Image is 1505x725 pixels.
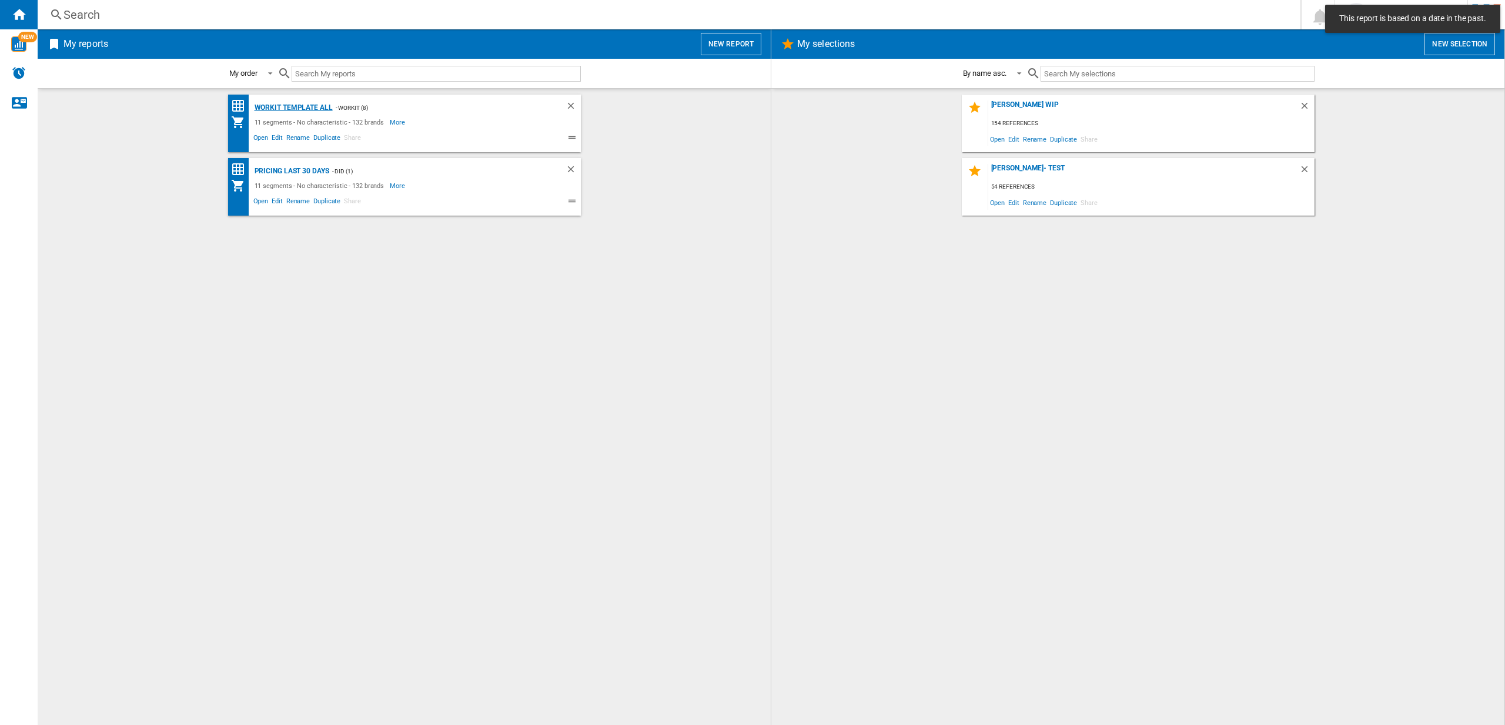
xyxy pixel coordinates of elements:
button: New selection [1424,33,1495,55]
div: Workit Template All [252,100,333,115]
h2: My selections [795,33,857,55]
span: Share [1079,194,1099,210]
div: My order [229,69,257,78]
span: Edit [1006,131,1021,147]
span: Rename [1021,194,1048,210]
span: Rename [1021,131,1048,147]
span: Duplicate [312,132,342,146]
div: 11 segments - No characteristic - 132 brands [252,115,390,129]
div: Delete [1299,100,1315,116]
button: New report [701,33,761,55]
span: Open [988,131,1007,147]
span: Share [1079,131,1099,147]
span: Open [252,196,270,210]
div: Delete [566,100,581,115]
div: By name asc. [963,69,1007,78]
h2: My reports [61,33,111,55]
span: Rename [285,196,312,210]
div: 11 segments - No characteristic - 132 brands [252,179,390,193]
div: Search [63,6,1270,23]
div: Pricing Last 30 days [252,164,329,179]
img: alerts-logo.svg [12,66,26,80]
span: Duplicate [312,196,342,210]
span: NEW [18,32,37,42]
div: Delete [566,164,581,179]
div: Delete [1299,164,1315,180]
div: Price Matrix [231,99,252,113]
span: Edit [270,196,285,210]
span: Duplicate [1048,131,1079,147]
span: Open [252,132,270,146]
span: More [390,179,407,193]
div: My Assortment [231,179,252,193]
div: - DID (1) [329,164,542,179]
div: My Assortment [231,115,252,129]
div: 154 references [988,116,1315,131]
span: More [390,115,407,129]
span: Rename [285,132,312,146]
input: Search My reports [292,66,581,82]
div: - Workit (8) [333,100,542,115]
div: [PERSON_NAME] WIP [988,100,1299,116]
input: Search My selections [1041,66,1314,82]
span: Open [988,194,1007,210]
span: Duplicate [1048,194,1079,210]
span: Edit [270,132,285,146]
img: wise-card.svg [11,36,26,52]
span: Edit [1006,194,1021,210]
div: 54 references [988,180,1315,194]
div: [PERSON_NAME]- Test [988,164,1299,180]
span: This report is based on a date in the past. [1336,13,1490,25]
span: Share [342,132,363,146]
span: Share [342,196,363,210]
div: Price Matrix [231,162,252,177]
